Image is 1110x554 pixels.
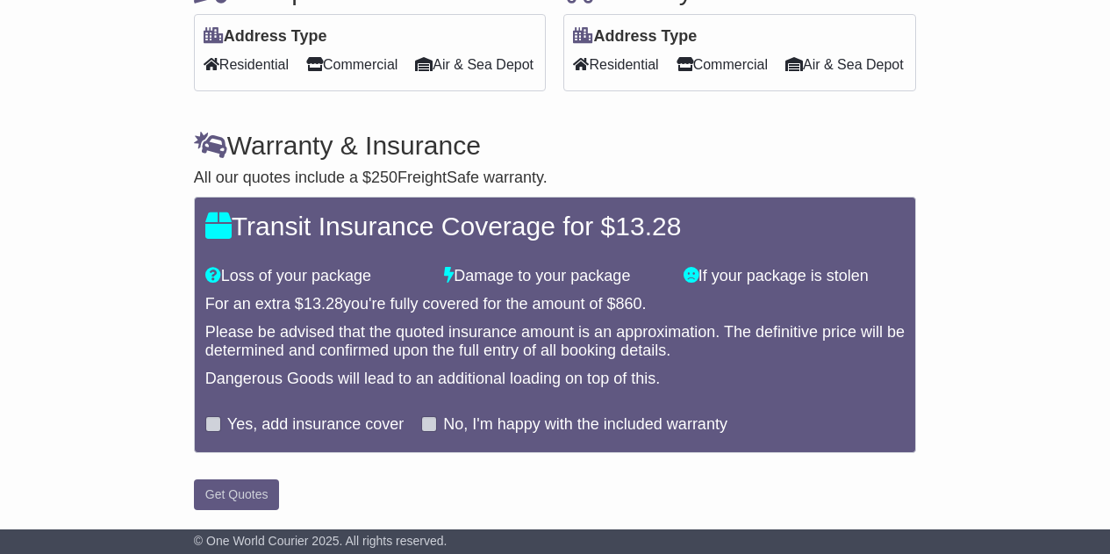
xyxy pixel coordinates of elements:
[435,267,674,286] div: Damage to your package
[785,51,904,78] span: Air & Sea Depot
[227,415,404,435] label: Yes, add insurance cover
[371,169,397,186] span: 250
[415,51,534,78] span: Air & Sea Depot
[205,212,905,241] h4: Transit Insurance Coverage for $
[677,51,768,78] span: Commercial
[205,323,905,361] div: Please be advised that the quoted insurance amount is an approximation. The definitive price will...
[615,212,681,241] span: 13.28
[194,169,916,188] div: All our quotes include a $ FreightSafe warranty.
[573,51,658,78] span: Residential
[204,51,289,78] span: Residential
[197,267,435,286] div: Loss of your package
[204,27,327,47] label: Address Type
[205,370,905,389] div: Dangerous Goods will lead to an additional loading on top of this.
[194,534,448,548] span: © One World Courier 2025. All rights reserved.
[194,131,916,160] h4: Warranty & Insurance
[675,267,913,286] div: If your package is stolen
[616,295,642,313] span: 860
[304,295,343,313] span: 13.28
[205,295,905,314] div: For an extra $ you're fully covered for the amount of $ .
[443,415,727,435] label: No, I'm happy with the included warranty
[573,27,697,47] label: Address Type
[194,479,280,510] button: Get Quotes
[306,51,397,78] span: Commercial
